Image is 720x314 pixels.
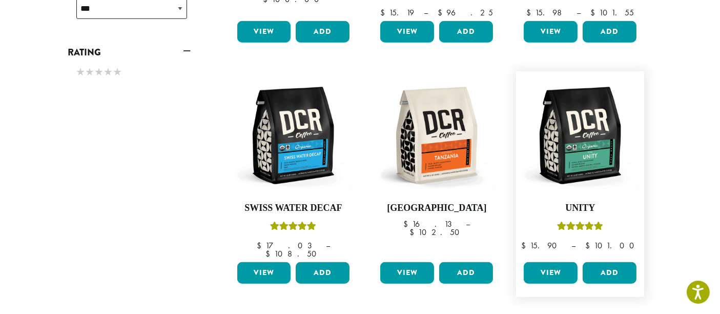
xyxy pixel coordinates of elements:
[296,21,349,43] button: Add
[590,7,599,18] span: $
[380,7,414,18] bdi: 15.19
[257,240,316,251] bdi: 17.03
[557,220,603,235] div: Rated 5.00 out of 5
[438,7,446,18] span: $
[95,65,104,80] span: ★
[526,7,535,18] span: $
[378,203,496,214] h4: [GEOGRAPHIC_DATA]
[265,248,321,259] bdi: 108.50
[235,203,353,214] h4: Swiss Water Decaf
[585,240,639,251] bdi: 101.00
[409,227,464,238] bdi: 102.50
[234,76,352,194] img: DCR-12oz-FTO-Swiss-Water-Decaf-Stock-scaled.png
[113,65,122,80] span: ★
[571,240,575,251] span: –
[521,240,530,251] span: $
[585,240,594,251] span: $
[378,76,496,258] a: [GEOGRAPHIC_DATA]
[104,65,113,80] span: ★
[524,262,578,284] a: View
[521,76,639,194] img: DCR-12oz-FTO-Unity-Stock-scaled.png
[466,219,470,229] span: –
[86,65,95,80] span: ★
[521,240,562,251] bdi: 15.90
[424,7,428,18] span: –
[68,61,191,85] div: Rating
[438,7,493,18] bdi: 96.25
[577,7,581,18] span: –
[524,21,578,43] a: View
[270,220,316,235] div: Rated 5.00 out of 5
[439,262,493,284] button: Add
[235,76,353,258] a: Swiss Water DecafRated 5.00 out of 5
[403,219,412,229] span: $
[296,262,349,284] button: Add
[409,227,418,238] span: $
[380,262,434,284] a: View
[265,248,274,259] span: $
[76,65,86,80] span: ★
[257,240,265,251] span: $
[583,21,636,43] button: Add
[380,7,389,18] span: $
[439,21,493,43] button: Add
[521,76,639,258] a: UnityRated 5.00 out of 5
[237,21,291,43] a: View
[521,203,639,214] h4: Unity
[590,7,634,18] bdi: 101.55
[378,76,496,194] img: DCR-12oz-Tanzania-Stock-scaled.png
[380,21,434,43] a: View
[526,7,567,18] bdi: 15.98
[68,44,191,61] a: Rating
[583,262,636,284] button: Add
[237,262,291,284] a: View
[326,240,330,251] span: –
[403,219,456,229] bdi: 16.13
